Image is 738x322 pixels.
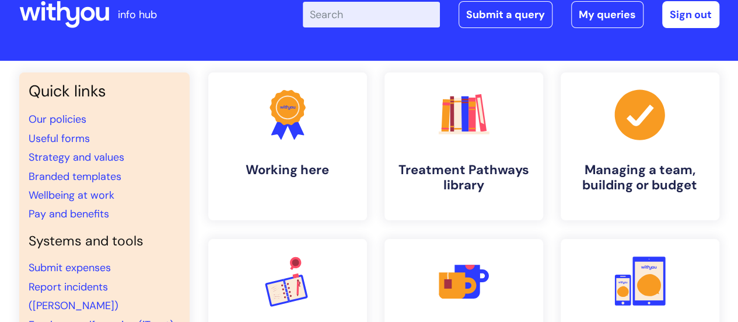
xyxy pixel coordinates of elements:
[118,5,157,24] p: info hub
[303,1,719,28] div: | -
[29,150,124,164] a: Strategy and values
[29,188,114,202] a: Wellbeing at work
[303,2,440,27] input: Search
[218,162,358,178] h4: Working here
[29,82,180,101] h3: Quick links
[384,72,543,220] a: Treatment Pathways library
[570,162,710,193] h4: Managing a team, building or budget
[662,1,719,28] a: Sign out
[208,72,367,220] a: Working here
[571,1,643,28] a: My queries
[29,169,121,183] a: Branded templates
[29,280,118,313] a: Report incidents ([PERSON_NAME])
[29,131,90,146] a: Useful forms
[459,1,552,28] a: Submit a query
[394,162,534,193] h4: Treatment Pathways library
[29,261,111,275] a: Submit expenses
[29,207,109,221] a: Pay and benefits
[561,72,719,220] a: Managing a team, building or budget
[29,112,86,126] a: Our policies
[29,233,180,250] h4: Systems and tools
